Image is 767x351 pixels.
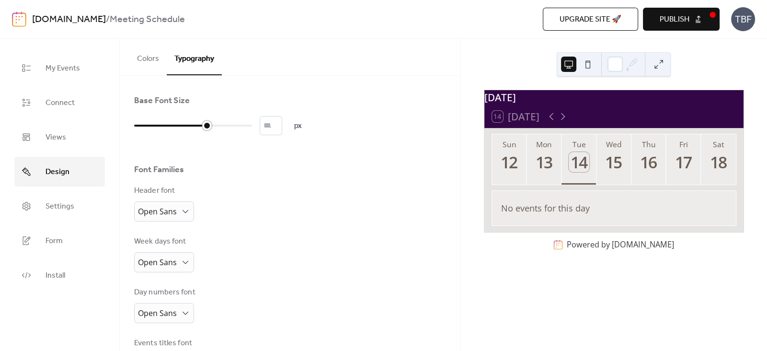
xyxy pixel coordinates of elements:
button: Typography [167,39,222,75]
span: Open Sans [138,257,177,268]
b: / [106,11,110,29]
span: Upgrade site 🚀 [560,14,621,25]
div: Fri [669,139,698,150]
div: Week days font [134,236,192,247]
div: Wed [599,139,629,150]
button: Sat18 [701,134,736,185]
button: Upgrade site 🚀 [543,8,638,31]
span: Design [46,164,69,180]
div: [DATE] [484,90,744,105]
span: Publish [660,14,689,25]
button: Colors [129,39,167,74]
div: Events titles font [134,338,192,349]
div: 16 [639,152,659,172]
div: 18 [708,152,728,172]
button: Wed15 [596,134,631,185]
a: Settings [14,191,105,221]
a: My Events [14,53,105,83]
div: Base Font Size [134,95,190,106]
button: Mon13 [527,134,561,185]
div: TBF [731,7,755,31]
div: Header font [134,185,192,197]
span: My Events [46,61,80,76]
a: [DOMAIN_NAME] [32,11,106,29]
a: Form [14,226,105,256]
a: Design [14,157,105,187]
div: Mon [529,139,559,150]
div: Powered by [567,239,674,250]
div: Sat [704,139,733,150]
div: Sun [495,139,524,150]
button: Tue14 [561,134,596,185]
div: 17 [674,152,694,172]
div: No events for this day [493,196,734,221]
div: Thu [634,139,664,150]
b: Meeting Schedule [110,11,185,29]
a: Install [14,260,105,290]
button: Fri17 [666,134,701,185]
div: Day numbers font [134,287,195,298]
span: Open Sans [138,308,177,318]
img: logo [12,12,26,27]
button: Publish [643,8,720,31]
div: 14 [569,152,589,172]
span: Open Sans [138,206,177,217]
div: Font Families [134,164,184,175]
span: Install [46,268,65,283]
span: px [294,120,302,132]
span: Views [46,130,66,145]
span: Form [46,234,63,249]
a: [DOMAIN_NAME] [612,239,674,250]
button: Sun12 [492,134,527,185]
span: Settings [46,199,74,214]
button: Thu16 [631,134,666,185]
div: 13 [534,152,554,172]
a: Views [14,122,105,152]
div: 12 [499,152,519,172]
div: Tue [564,139,594,150]
span: Connect [46,95,75,111]
a: Connect [14,88,105,117]
div: 15 [604,152,624,172]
